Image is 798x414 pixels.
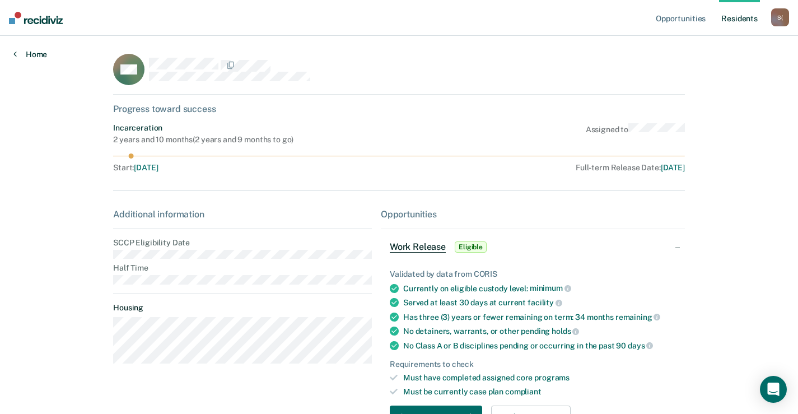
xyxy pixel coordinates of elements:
[615,313,661,322] span: remaining
[505,387,542,396] span: compliant
[403,387,676,397] div: Must be currently case plan
[113,123,293,133] div: Incarceration
[381,209,685,220] div: Opportunities
[134,163,158,172] span: [DATE]
[390,360,676,369] div: Requirements to check
[760,376,787,403] div: Open Intercom Messenger
[403,312,676,322] div: Has three (3) years or fewer remaining on term: 34 months
[628,341,653,350] span: days
[113,135,293,145] div: 2 years and 10 months ( 2 years and 9 months to go )
[771,8,789,26] div: S (
[534,373,570,382] span: programs
[13,49,47,59] a: Home
[113,238,372,248] dt: SCCP Eligibility Date
[586,123,685,145] div: Assigned to
[528,298,562,307] span: facility
[661,163,685,172] span: [DATE]
[403,373,676,383] div: Must have completed assigned core
[390,241,446,253] span: Work Release
[113,263,372,273] dt: Half Time
[455,241,487,253] span: Eligible
[9,12,63,24] img: Recidiviz
[403,283,676,294] div: Currently on eligible custody level:
[113,163,365,173] div: Start :
[369,163,685,173] div: Full-term Release Date :
[381,229,685,265] div: Work ReleaseEligible
[403,297,676,308] div: Served at least 30 days at current
[403,326,676,336] div: No detainers, warrants, or other pending
[113,104,685,114] div: Progress toward success
[390,269,676,279] div: Validated by data from CORIS
[113,209,372,220] div: Additional information
[530,283,571,292] span: minimum
[771,8,789,26] button: S(
[552,327,579,336] span: holds
[113,303,372,313] dt: Housing
[403,341,676,351] div: No Class A or B disciplines pending or occurring in the past 90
